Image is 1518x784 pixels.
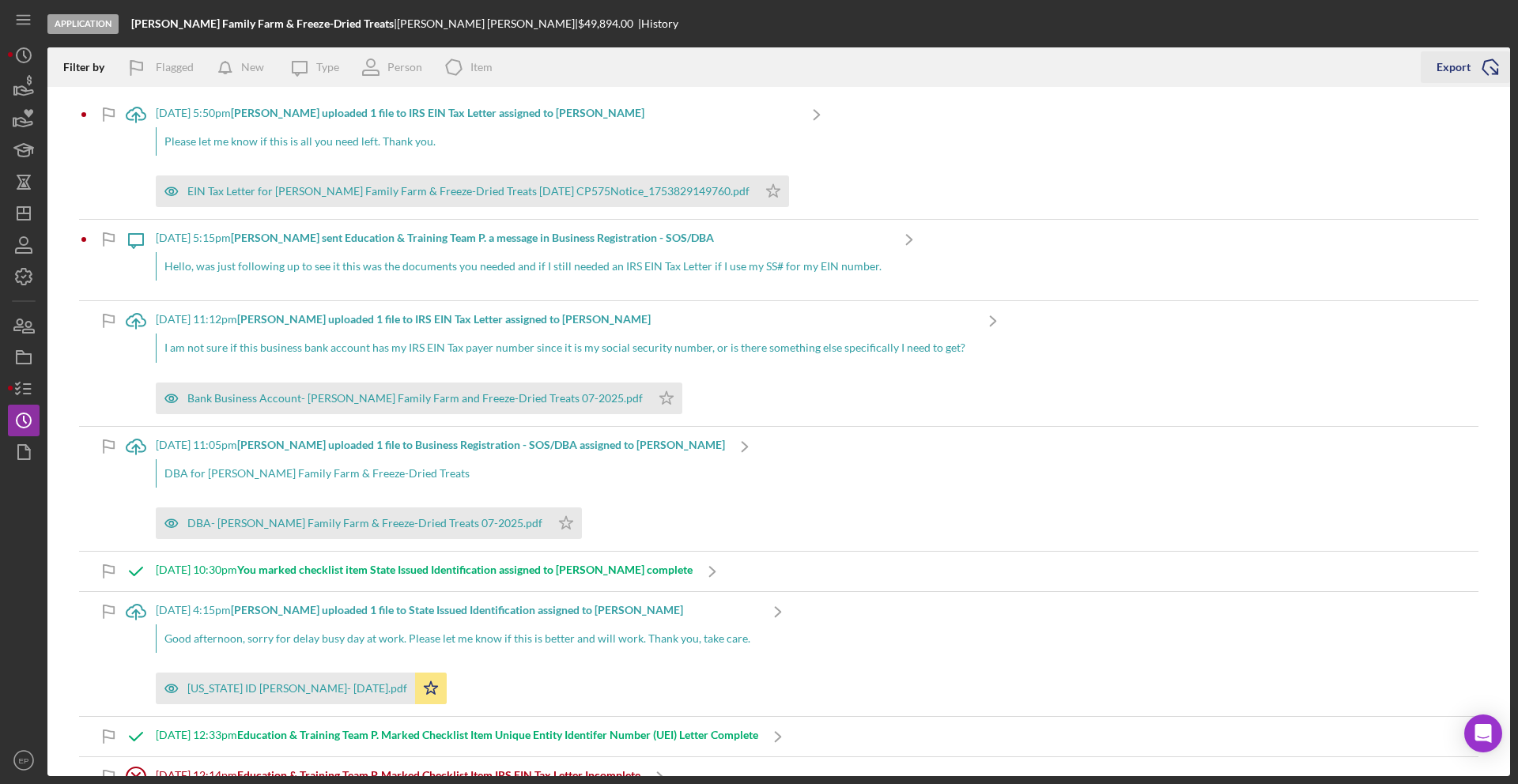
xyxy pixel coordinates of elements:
[116,427,765,551] a: [DATE] 11:05pm[PERSON_NAME] uploaded 1 file to Business Registration - SOS/DBA assigned to [PERSO...
[187,392,643,405] div: Bank Business Account- [PERSON_NAME] Family Farm and Freeze-Dried Treats 07-2025.pdf
[156,563,693,576] div: [DATE] 10:30pm
[156,383,682,414] button: Bank Business Account- [PERSON_NAME] Family Farm and Freeze-Dried Treats 07-2025.pdf
[187,185,750,198] div: EIN Tax Letter for [PERSON_NAME] Family Farm & Freeze-Dried Treats [DATE] CP575Notice_17538291497...
[63,61,116,73] div: Filter by
[387,61,422,73] div: Person
[1421,51,1510,83] button: Export
[237,563,693,576] b: You marked checklist item State Issued Identification assigned to [PERSON_NAME] complete
[8,744,40,776] button: EP
[156,232,889,244] div: [DATE] 5:15pm
[156,334,973,362] div: I am not sure if this business bank account has my IRS EIN Tax payer number since it is my social...
[156,604,758,616] div: [DATE] 4:15pm
[116,717,798,756] a: [DATE] 12:33pmEducation & Training Team P. Marked Checklist Item Unique Entity Identifer Number (...
[237,728,758,741] b: Education & Training Team P. Marked Checklist Item Unique Entity Identifer Number (UEI) Letter Co...
[578,17,638,30] div: $49,894.00
[156,313,973,326] div: [DATE] 11:12pm
[19,756,29,765] text: EP
[241,51,264,83] div: New
[156,729,758,741] div: [DATE] 12:33pm
[1437,51,1471,83] div: Export
[116,301,1013,425] a: [DATE] 11:12pm[PERSON_NAME] uploaded 1 file to IRS EIN Tax Letter assigned to [PERSON_NAME]I am n...
[47,14,119,34] div: Application
[156,507,582,539] button: DBA- [PERSON_NAME] Family Farm & Freeze-Dried Treats 07-2025.pdf
[1464,714,1502,752] div: Open Intercom Messenger
[231,106,644,119] b: [PERSON_NAME] uploaded 1 file to IRS EIN Tax Letter assigned to [PERSON_NAME]
[156,439,725,451] div: [DATE] 11:05pm
[156,673,447,704] button: [US_STATE] ID [PERSON_NAME]- [DATE].pdf
[156,107,797,119] div: [DATE] 5:50pm
[156,175,789,207] button: EIN Tax Letter for [PERSON_NAME] Family Farm & Freeze-Dried Treats [DATE] CP575Notice_17538291497...
[156,769,640,782] div: [DATE] 12:14pm
[316,61,339,73] div: Type
[237,312,651,326] b: [PERSON_NAME] uploaded 1 file to IRS EIN Tax Letter assigned to [PERSON_NAME]
[116,552,732,591] a: [DATE] 10:30pmYou marked checklist item State Issued Identification assigned to [PERSON_NAME] com...
[116,51,210,83] button: Flagged
[116,592,798,716] a: [DATE] 4:15pm[PERSON_NAME] uploaded 1 file to State Issued Identification assigned to [PERSON_NAM...
[131,17,397,30] div: |
[131,17,394,30] b: [PERSON_NAME] Family Farm & Freeze-Dried Treats
[156,624,758,653] div: Good afternoon, sorry for delay busy day at work. Please let me know if this is better and will w...
[187,517,542,530] div: DBA- [PERSON_NAME] Family Farm & Freeze-Dried Treats 07-2025.pdf
[638,17,678,30] div: | History
[156,252,889,281] div: Hello, was just following up to see it this was the documents you needed and if I still needed an...
[470,61,493,73] div: Item
[231,231,714,244] b: [PERSON_NAME] sent Education & Training Team P. a message in Business Registration - SOS/DBA
[187,682,407,695] div: [US_STATE] ID [PERSON_NAME]- [DATE].pdf
[156,459,725,488] div: DBA for [PERSON_NAME] Family Farm & Freeze-Dried Treats
[156,127,797,156] div: Please let me know if this is all you need left. Thank you.
[156,51,194,83] div: Flagged
[231,603,683,616] b: [PERSON_NAME] uploaded 1 file to State Issued Identification assigned to [PERSON_NAME]
[237,438,725,451] b: [PERSON_NAME] uploaded 1 file to Business Registration - SOS/DBA assigned to [PERSON_NAME]
[237,768,640,782] b: Education & Training Team P. Marked Checklist Item IRS EIN Tax Letter Incomplete
[116,220,929,300] a: [DATE] 5:15pm[PERSON_NAME] sent Education & Training Team P. a message in Business Registration -...
[210,51,280,83] button: New
[116,95,836,219] a: [DATE] 5:50pm[PERSON_NAME] uploaded 1 file to IRS EIN Tax Letter assigned to [PERSON_NAME]Please ...
[397,17,578,30] div: [PERSON_NAME] [PERSON_NAME] |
